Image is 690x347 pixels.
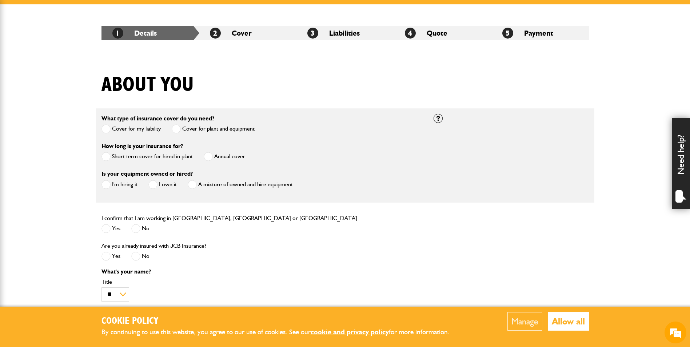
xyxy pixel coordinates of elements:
li: Details [101,26,199,40]
span: 5 [502,28,513,39]
button: Allow all [548,312,589,331]
h2: Cookie Policy [101,316,462,327]
label: Cover for plant and equipment [172,124,255,133]
button: Manage [507,312,542,331]
p: By continuing to use this website, you agree to our use of cookies. See our for more information. [101,327,462,338]
li: Cover [199,26,296,40]
span: 4 [405,28,416,39]
label: Are you already insured with JCB Insurance? [101,243,206,249]
label: Annual cover [204,152,245,161]
label: I confirm that I am working in [GEOGRAPHIC_DATA], [GEOGRAPHIC_DATA] or [GEOGRAPHIC_DATA] [101,215,357,221]
li: Quote [394,26,491,40]
h1: About you [101,73,194,97]
label: How long is your insurance for? [101,143,183,149]
label: Yes [101,224,120,233]
label: Yes [101,252,120,261]
label: A mixture of owned and hire equipment [188,180,293,189]
label: Cover for my liability [101,124,161,133]
label: Short term cover for hired in plant [101,152,193,161]
span: 1 [112,28,123,39]
li: Payment [491,26,589,40]
li: Liabilities [296,26,394,40]
label: I own it [148,180,177,189]
label: What type of insurance cover do you need? [101,116,214,121]
label: No [131,252,149,261]
span: 2 [210,28,221,39]
label: No [131,224,149,233]
label: Is your equipment owned or hired? [101,171,193,177]
label: I'm hiring it [101,180,137,189]
span: 3 [307,28,318,39]
a: cookie and privacy policy [311,328,389,336]
div: Need help? [672,118,690,209]
label: Title [101,279,423,285]
p: What's your name? [101,269,423,275]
